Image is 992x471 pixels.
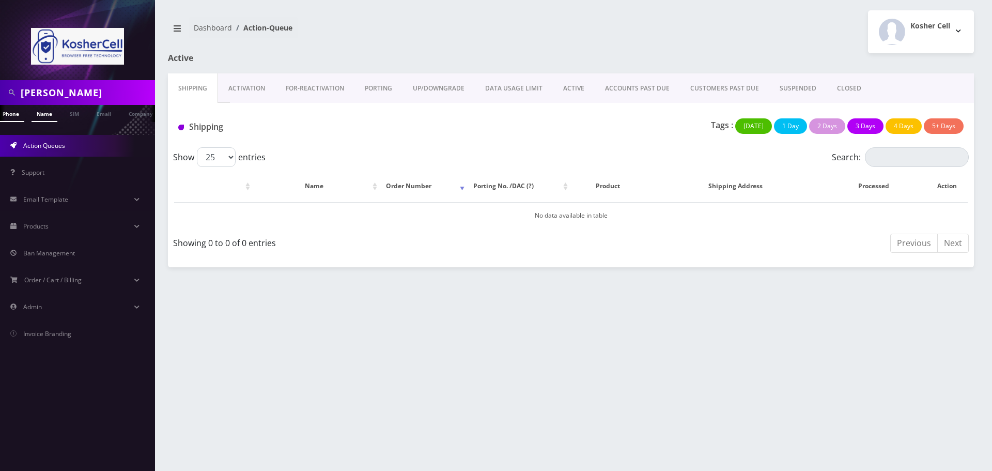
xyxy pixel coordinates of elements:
span: Order / Cart / Billing [24,276,82,284]
button: 1 Day [774,118,807,134]
a: SUSPENDED [769,73,827,103]
input: Search: [865,147,969,167]
th: Action [926,171,968,201]
label: Search: [832,147,969,167]
a: FOR-REActivation [275,73,354,103]
img: KosherCell [31,28,124,65]
span: Support [22,168,44,177]
button: Kosher Cell [868,10,974,53]
li: Action-Queue [232,22,292,33]
button: 5+ Days [924,118,964,134]
a: Activation [218,73,275,103]
a: Dashboard [194,23,232,33]
a: ACCOUNTS PAST DUE [595,73,680,103]
img: Shipping [178,125,184,130]
th: Order Number: activate to sort column ascending [381,171,467,201]
div: Showing 0 to 0 of 0 entries [173,233,563,249]
th: Processed: activate to sort column ascending [827,171,925,201]
h2: Kosher Cell [910,22,950,31]
th: Name: activate to sort column ascending [254,171,380,201]
th: Porting No. /DAC (?): activate to sort column ascending [468,171,570,201]
button: 3 Days [847,118,884,134]
h1: Active [168,53,426,63]
a: PORTING [354,73,402,103]
th: Shipping Address [645,171,826,201]
a: Previous [890,234,938,253]
span: Products [23,222,49,231]
span: Action Queues [23,141,65,150]
td: No data available in table [174,202,968,229]
span: Admin [23,302,42,311]
span: Ban Management [23,249,75,257]
a: DATA USAGE LIMIT [475,73,553,103]
a: Email [91,105,116,121]
a: Shipping [168,73,218,103]
input: Search in Company [21,83,152,102]
a: Company [123,105,158,121]
span: Email Template [23,195,68,204]
th: Product [571,171,644,201]
button: 4 Days [886,118,922,134]
a: Next [937,234,969,253]
button: [DATE] [735,118,772,134]
button: 2 Days [809,118,845,134]
select: Showentries [197,147,236,167]
a: SIM [65,105,84,121]
label: Show entries [173,147,266,167]
p: Tags : [711,119,733,131]
a: CLOSED [827,73,872,103]
a: Name [32,105,57,122]
span: Invoice Branding [23,329,71,338]
h1: Shipping [178,122,430,132]
a: ACTIVE [553,73,595,103]
a: UP/DOWNGRADE [402,73,475,103]
nav: breadcrumb [168,17,563,47]
th: : activate to sort column ascending [174,171,253,201]
a: CUSTOMERS PAST DUE [680,73,769,103]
